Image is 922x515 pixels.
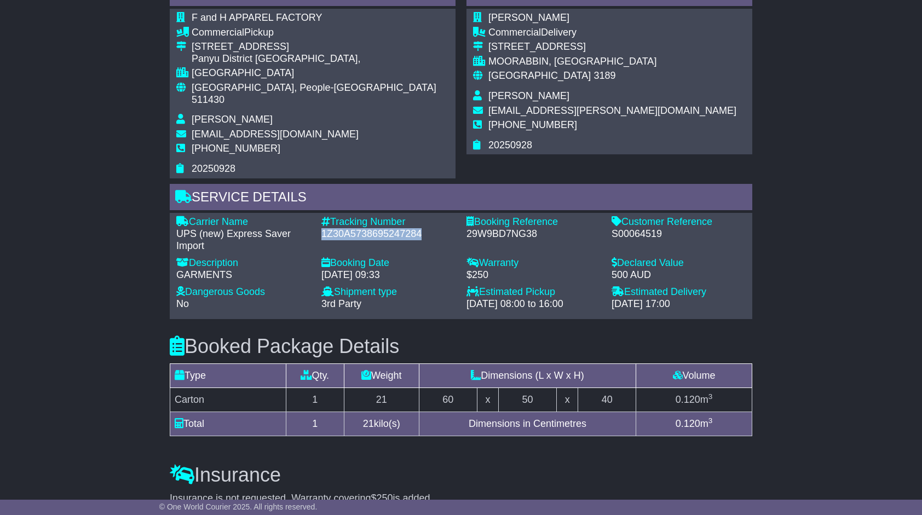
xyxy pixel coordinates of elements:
div: S00064519 [612,228,746,240]
sup: 3 [708,392,713,401]
div: MOORABBIN, [GEOGRAPHIC_DATA] [488,56,736,68]
div: Pickup [192,27,449,39]
div: Declared Value [612,257,746,269]
div: Estimated Pickup [466,286,601,298]
td: 60 [419,388,477,412]
div: [DATE] 17:00 [612,298,746,310]
div: [STREET_ADDRESS] [488,41,736,53]
div: [DATE] 08:00 to 16:00 [466,298,601,310]
span: 0.120 [676,394,700,405]
span: © One World Courier 2025. All rights reserved. [159,502,318,511]
div: Delivery [488,27,736,39]
td: m [636,388,752,412]
div: [DATE] 09:33 [321,269,456,281]
div: Warranty [466,257,601,269]
td: 50 [499,388,557,412]
span: Commercial [488,27,541,38]
div: 1Z30A5738695247284 [321,228,456,240]
span: [PERSON_NAME] [488,90,569,101]
span: 511430 [192,94,224,105]
h3: Insurance [170,464,752,486]
div: 29W9BD7NG38 [466,228,601,240]
span: [PERSON_NAME] [488,12,569,23]
div: UPS (new) Express Saver Import [176,228,310,252]
span: [PHONE_NUMBER] [488,119,577,130]
span: [PERSON_NAME] [192,114,273,125]
td: Dimensions in Centimetres [419,412,636,436]
td: Type [170,364,286,388]
div: Dangerous Goods [176,286,310,298]
td: Dimensions (L x W x H) [419,364,636,388]
span: Commercial [192,27,244,38]
div: Tracking Number [321,216,456,228]
span: [PHONE_NUMBER] [192,143,280,154]
td: 40 [578,388,636,412]
td: kilo(s) [344,412,419,436]
div: Carrier Name [176,216,310,228]
td: 21 [344,388,419,412]
div: Booking Date [321,257,456,269]
span: 20250928 [488,140,532,151]
div: Service Details [170,184,752,213]
div: Estimated Delivery [612,286,746,298]
td: x [556,388,578,412]
td: x [477,388,498,412]
div: Panyu District [GEOGRAPHIC_DATA], [192,53,449,65]
h3: Booked Package Details [170,335,752,357]
td: Weight [344,364,419,388]
div: GARMENTS [176,269,310,281]
div: [GEOGRAPHIC_DATA] [192,67,449,79]
span: 3189 [593,70,615,81]
span: 0.120 [676,418,700,429]
span: F and H APPAREL FACTORY [192,12,322,23]
div: Shipment type [321,286,456,298]
span: $250 [371,493,393,504]
div: Description [176,257,310,269]
td: Carton [170,388,286,412]
span: [EMAIL_ADDRESS][PERSON_NAME][DOMAIN_NAME] [488,105,736,116]
span: No [176,298,189,309]
td: Total [170,412,286,436]
div: $250 [466,269,601,281]
div: 500 AUD [612,269,746,281]
td: 1 [286,388,344,412]
td: 1 [286,412,344,436]
td: Volume [636,364,752,388]
td: m [636,412,752,436]
span: 20250928 [192,163,235,174]
div: Insurance is not requested. Warranty covering is added. [170,493,752,505]
div: Customer Reference [612,216,746,228]
td: Qty. [286,364,344,388]
span: 21 [363,418,374,429]
span: [GEOGRAPHIC_DATA] [488,70,591,81]
span: 3rd Party [321,298,361,309]
div: [STREET_ADDRESS] [192,41,449,53]
span: [GEOGRAPHIC_DATA], People-[GEOGRAPHIC_DATA] [192,82,436,93]
sup: 3 [708,416,713,425]
span: [EMAIL_ADDRESS][DOMAIN_NAME] [192,129,359,140]
div: Booking Reference [466,216,601,228]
